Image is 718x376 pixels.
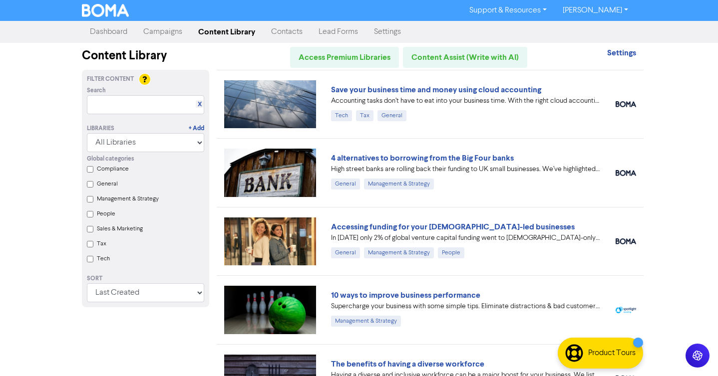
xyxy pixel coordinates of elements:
[403,47,527,68] a: Content Assist (Write with AI)
[331,316,401,327] div: Management & Strategy
[331,359,484,369] a: The benefits of having a diverse workforce
[356,110,373,121] div: Tax
[616,307,636,313] img: spotlight
[87,155,204,164] div: Global categories
[97,209,115,218] label: People
[189,124,204,133] a: + Add
[82,4,129,17] img: BOMA Logo
[555,2,636,18] a: [PERSON_NAME]
[331,96,601,106] div: Accounting tasks don’t have to eat into your business time. With the right cloud accounting softw...
[263,22,311,42] a: Contacts
[82,47,209,65] div: Content Library
[668,328,718,376] iframe: Chat Widget
[364,179,434,189] div: Management & Strategy
[331,247,360,258] div: General
[97,180,118,188] label: General
[607,49,636,57] a: Settings
[377,110,406,121] div: General
[616,238,636,244] img: boma
[607,48,636,58] strong: Settings
[364,247,434,258] div: Management & Strategy
[331,85,541,95] a: Save your business time and money using cloud accounting
[190,22,263,42] a: Content Library
[87,274,204,283] div: Sort
[82,22,135,42] a: Dashboard
[331,222,575,232] a: Accessing funding for your [DEMOGRAPHIC_DATA]-led businesses
[366,22,409,42] a: Settings
[87,86,106,95] span: Search
[616,101,636,107] img: boma_accounting
[87,75,204,84] div: Filter Content
[616,170,636,176] img: boma
[198,101,202,108] a: X
[97,165,129,174] label: Compliance
[97,254,110,263] label: Tech
[331,179,360,189] div: General
[311,22,366,42] a: Lead Forms
[97,194,159,203] label: Management & Strategy
[97,224,143,233] label: Sales & Marketing
[290,47,399,68] a: Access Premium Libraries
[461,2,555,18] a: Support & Resources
[331,290,480,300] a: 10 ways to improve business performance
[331,164,601,175] div: High street banks are rolling back their funding to UK small businesses. We’ve highlighted four a...
[331,153,514,163] a: 4 alternatives to borrowing from the Big Four banks
[331,233,601,243] div: In 2024 only 2% of global venture capital funding went to female-only founding teams. We highligh...
[331,301,601,312] div: Supercharge your business with some simple tips. Eliminate distractions & bad customers, get a pl...
[331,110,352,121] div: Tech
[87,124,114,133] div: Libraries
[135,22,190,42] a: Campaigns
[97,239,106,248] label: Tax
[438,247,464,258] div: People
